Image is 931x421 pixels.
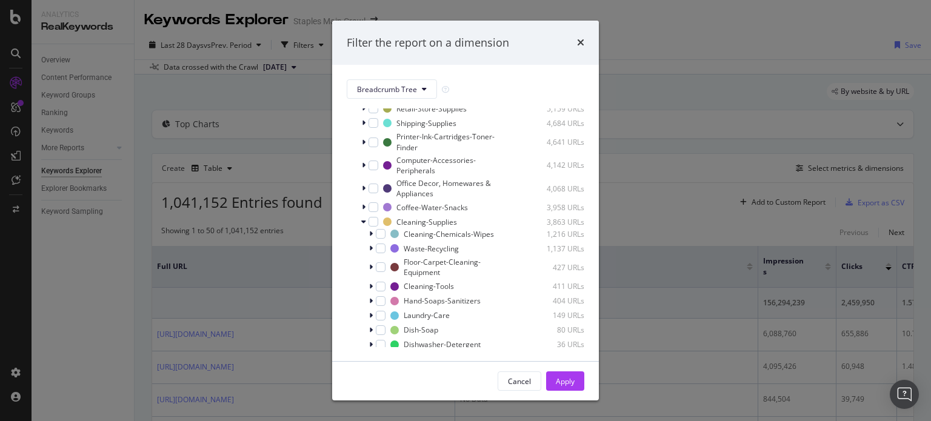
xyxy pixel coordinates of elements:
div: Laundry-Care [404,310,450,320]
div: Retail-Store-Supplies [396,104,467,114]
div: 36 URLs [525,339,584,350]
div: Open Intercom Messenger [890,380,919,409]
div: Floor-Carpet-Cleaning-Equipment [404,257,511,277]
div: Cleaning-Chemicals-Wipes [404,229,494,239]
div: Cleaning-Supplies [396,217,457,227]
div: 411 URLs [525,281,584,291]
div: 5,159 URLs [525,104,584,114]
div: 4,068 URLs [532,184,584,194]
div: Shipping-Supplies [396,118,456,128]
div: Hand-Soaps-Sanitizers [404,296,481,306]
div: 1,137 URLs [525,244,584,254]
div: 4,684 URLs [525,118,584,128]
div: Coffee-Water-Snacks [396,202,468,213]
div: Filter the report on a dimension [347,35,509,51]
div: Computer-Accessories-Peripherals [396,155,510,176]
button: Cancel [498,371,541,391]
div: Dishwasher-Detergent [404,339,481,350]
div: Printer-Ink-Cartridges-Toner-Finder [396,132,510,153]
div: 80 URLs [525,325,584,335]
div: Office Decor, Homewares & Appliances [396,178,515,199]
div: modal [332,21,599,401]
div: Waste-Recycling [404,244,459,254]
div: 4,142 URLs [527,160,584,170]
div: times [577,35,584,51]
div: Dish-Soap [404,325,438,335]
div: Cancel [508,376,531,386]
div: 3,958 URLs [525,202,584,213]
div: 427 URLs [528,262,584,273]
div: Apply [556,376,575,386]
span: Breadcrumb Tree [357,84,417,94]
div: 4,641 URLs [527,137,584,147]
div: Cleaning-Tools [404,281,454,291]
div: 149 URLs [525,310,584,320]
button: Breadcrumb Tree [347,79,437,99]
div: 404 URLs [525,296,584,306]
div: 1,216 URLs [525,229,584,239]
button: Apply [546,371,584,391]
div: 3,863 URLs [525,217,584,227]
